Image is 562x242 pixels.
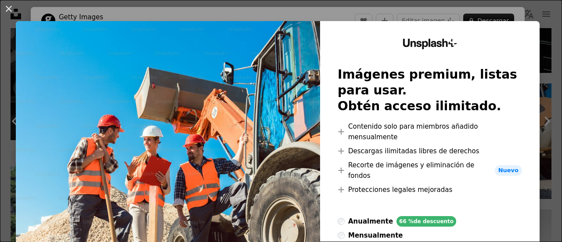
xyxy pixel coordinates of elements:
span: Nuevo [495,165,522,176]
div: mensualmente [348,230,403,241]
li: Descargas ilimitadas libres de derechos [338,146,522,156]
div: 66 % de descuento [396,216,456,227]
input: mensualmente [338,232,345,239]
input: anualmente66 %de descuento [338,218,345,225]
h2: Imágenes premium, listas para usar. Obtén acceso ilimitado. [338,67,522,114]
li: Recorte de imágenes y eliminación de fondos [338,160,522,181]
div: anualmente [348,216,393,227]
li: Protecciones legales mejoradas [338,184,522,195]
li: Contenido solo para miembros añadido mensualmente [338,121,522,142]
